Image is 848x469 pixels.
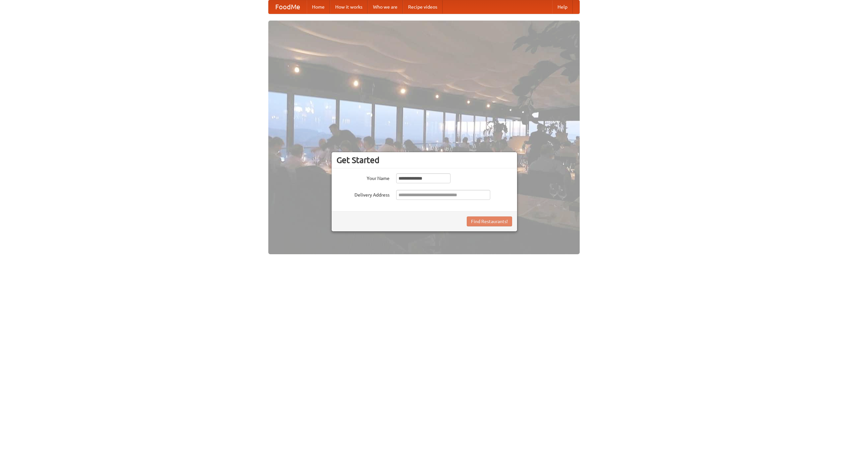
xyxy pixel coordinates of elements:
a: Home [307,0,330,14]
button: Find Restaurants! [467,216,512,226]
h3: Get Started [337,155,512,165]
a: FoodMe [269,0,307,14]
a: Who we are [368,0,403,14]
a: Help [552,0,573,14]
a: How it works [330,0,368,14]
a: Recipe videos [403,0,443,14]
label: Your Name [337,173,390,182]
label: Delivery Address [337,190,390,198]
